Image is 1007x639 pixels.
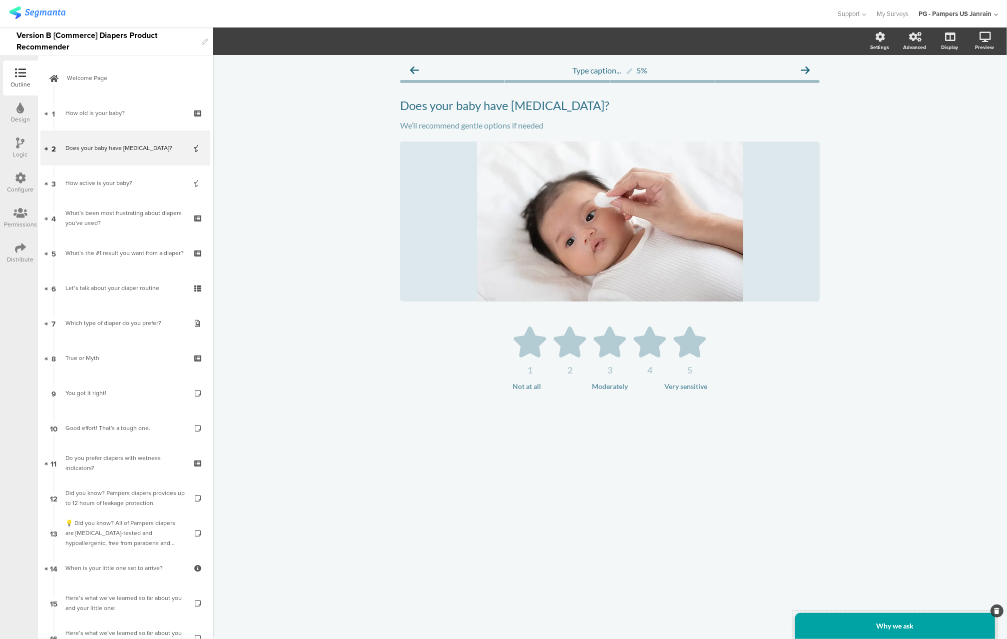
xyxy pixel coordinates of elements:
[13,150,28,159] div: Logic
[65,453,185,473] div: Do you prefer diapers with wetness indicators?
[51,457,57,468] span: 11
[50,597,57,608] span: 15
[40,515,210,550] a: 13 💡 Did you know? All of Pampers diapers are [MEDICAL_DATA]-tested and hypoallergenic, free from...
[65,208,185,228] div: What’s been most frustrating about diapers you've used?
[975,43,994,51] div: Preview
[40,305,210,340] a: 7 Which type of diaper do you prefer?
[40,235,210,270] a: 5 What’s the #1 result you want from a diaper?
[51,387,56,398] span: 9
[877,621,914,630] strong: Why we ask
[40,200,210,235] a: 4 What’s been most frustrating about diapers you've used?
[40,550,210,585] a: 14 When is your little one set to arrive?
[552,365,587,374] div: 2
[40,375,210,410] a: 9 You got it right!
[40,130,210,165] a: 2 Does your baby have [MEDICAL_DATA]?
[7,185,34,194] div: Configure
[40,165,210,200] a: 3 How active is your baby?
[51,352,56,363] span: 8
[40,60,210,95] a: Welcome Page
[65,563,185,573] div: When is your little one set to arrive?
[65,283,185,293] div: Let’s talk about your diaper routine
[40,270,210,305] a: 6 Let’s talk about your diaper routine
[581,382,639,390] div: Moderately
[672,365,707,374] div: 5
[592,365,627,374] div: 3
[870,43,889,51] div: Settings
[65,178,185,188] div: How active is your baby?
[50,422,57,433] span: 10
[67,73,195,83] span: Welcome Page
[65,143,185,153] div: Does your baby have sensitive skin?
[512,382,571,390] div: Not at all
[65,423,185,433] div: Good effort! That's a tough one.
[11,115,30,124] div: Design
[65,488,185,508] div: Did you know? Pampers diapers provides up to 12 hours of leakage protection.
[919,9,992,18] div: PG - Pampers US Janrain
[65,388,185,398] div: You got it right!
[65,318,185,328] div: Which type of diaper do you prefer?
[40,340,210,375] a: 8 True or Myth
[50,562,57,573] span: 14
[838,9,860,18] span: Support
[7,255,34,264] div: Distribute
[903,43,926,51] div: Advanced
[40,585,210,620] a: 15 Here’s what we’ve learned so far about you and your little one:
[51,177,56,188] span: 3
[400,98,820,113] p: Does your baby have [MEDICAL_DATA]?
[40,410,210,445] a: 10 Good effort! That's a tough one.
[65,108,185,118] div: How old is your baby?
[51,142,56,153] span: 2
[636,65,647,75] div: 5%
[572,65,621,75] span: Type caption...
[50,527,57,538] span: 13
[400,120,820,130] p: We’ll recommend gentle options if needed
[40,95,210,130] a: 1 How old is your baby?
[477,141,743,301] img: Does your baby have sensitive skin? cover image
[65,593,185,613] div: Here’s what we’ve learned so far about you and your little one:
[649,382,707,390] div: Very sensitive
[52,107,55,118] span: 1
[65,518,185,548] div: 💡 Did you know? All of Pampers diapers are dermatologist-tested and hypoallergenic, free from par...
[51,282,56,293] span: 6
[52,317,56,328] span: 7
[65,353,185,363] div: True or Myth
[10,80,30,89] div: Outline
[51,247,56,258] span: 5
[40,445,210,480] a: 11 Do you prefer diapers with wetness indicators?
[632,365,667,374] div: 4
[40,480,210,515] a: 12 Did you know? Pampers diapers provides up to 12 hours of leakage protection.
[65,248,185,258] div: What’s the #1 result you want from a diaper?
[51,212,56,223] span: 4
[50,492,57,503] span: 12
[16,27,197,55] div: Version B [Commerce] Diapers Product Recommender
[512,365,547,374] div: 1
[4,220,37,229] div: Permissions
[941,43,958,51] div: Display
[9,6,65,19] img: segmanta logo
